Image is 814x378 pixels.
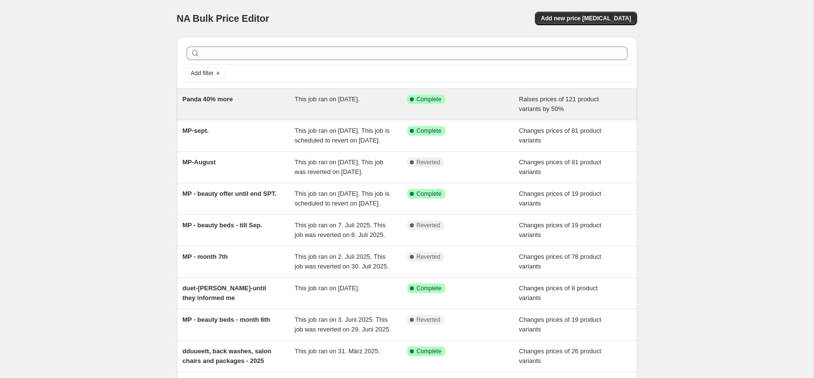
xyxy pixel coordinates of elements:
[519,95,599,112] span: Raises prices of 121 product variants by 50%
[519,127,601,144] span: Changes prices of 81 product variants
[295,221,386,238] span: This job ran on 7. Juli 2025. This job was reverted on 8. Juli 2025.
[417,190,441,198] span: Complete
[295,190,390,207] span: This job ran on [DATE]. This job is scheduled to revert on [DATE].
[295,284,360,292] span: This job ran on [DATE].
[541,15,631,22] span: Add new price [MEDICAL_DATA]
[417,158,440,166] span: Reverted
[417,347,441,355] span: Complete
[295,95,360,103] span: This job ran on [DATE].
[519,253,601,270] span: Changes prices of 78 product variants
[417,95,441,103] span: Complete
[295,316,391,333] span: This job ran on 3. Juni 2025. This job was reverted on 29. Juni 2025.
[191,69,214,77] span: Add filter
[519,316,601,333] span: Changes prices of 19 product variants
[183,127,209,134] span: MP-sept.
[417,253,440,261] span: Reverted
[177,13,269,24] span: NA Bulk Price Editor
[519,158,601,175] span: Changes prices of 81 product variants
[183,347,272,364] span: dduueett, back washes, salon chairs and packages - 2025
[535,12,637,25] button: Add new price [MEDICAL_DATA]
[295,347,380,355] span: This job ran on 31. März 2025.
[183,284,266,301] span: duet-[PERSON_NAME]-until they informed me
[417,284,441,292] span: Complete
[183,158,216,166] span: MP-August
[417,127,441,135] span: Complete
[183,95,233,103] span: Panda 40% more
[187,67,225,79] button: Add filter
[295,127,390,144] span: This job ran on [DATE]. This job is scheduled to revert on [DATE].
[295,253,389,270] span: This job ran on 2. Juli 2025. This job was reverted on 30. Juli 2025.
[417,316,440,324] span: Reverted
[183,253,228,260] span: MP - month 7th
[519,347,601,364] span: Changes prices of 26 product variants
[183,190,277,197] span: MP - beauty offer until end SPT.
[519,190,601,207] span: Changes prices of 19 product variants
[519,284,598,301] span: Changes prices of 8 product variants
[183,316,270,323] span: MP - beauty beds - month 6th
[295,158,383,175] span: This job ran on [DATE]. This job was reverted on [DATE].
[183,221,262,229] span: MP - beauty beds - till Sep.
[519,221,601,238] span: Changes prices of 19 product variants
[417,221,440,229] span: Reverted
